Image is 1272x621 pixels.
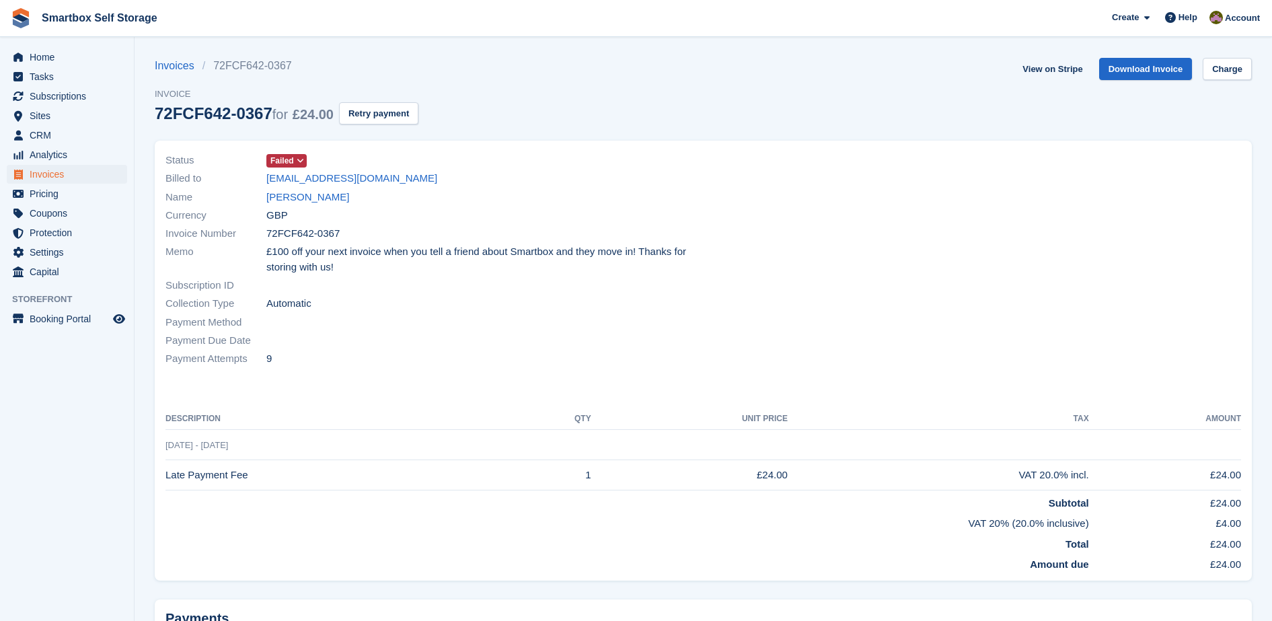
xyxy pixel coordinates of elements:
span: Failed [270,155,294,167]
span: Storefront [12,293,134,306]
span: Name [165,190,266,205]
span: Collection Type [165,296,266,312]
span: Invoices [30,165,110,184]
span: Tasks [30,67,110,86]
strong: Amount due [1030,558,1089,570]
span: Capital [30,262,110,281]
span: £24.00 [293,107,334,122]
span: Settings [30,243,110,262]
span: Billed to [165,171,266,186]
span: Subscription ID [165,278,266,293]
span: Protection [30,223,110,242]
a: Invoices [155,58,202,74]
a: menu [7,165,127,184]
span: Status [165,153,266,168]
span: Memo [165,244,266,275]
nav: breadcrumbs [155,58,418,74]
th: Tax [788,408,1089,430]
a: [EMAIL_ADDRESS][DOMAIN_NAME] [266,171,437,186]
td: £24.00 [1089,490,1241,511]
td: £4.00 [1089,511,1241,532]
div: 72FCF642-0367 [155,104,334,122]
a: View on Stripe [1017,58,1088,80]
td: £24.00 [1089,552,1241,573]
a: menu [7,106,127,125]
span: Create [1112,11,1139,24]
a: menu [7,126,127,145]
button: Retry payment [339,102,418,124]
a: menu [7,262,127,281]
th: Unit Price [591,408,788,430]
a: Failed [266,153,307,168]
img: Kayleigh Devlin [1209,11,1223,24]
span: Help [1179,11,1197,24]
span: Booking Portal [30,309,110,328]
span: Payment Method [165,315,266,330]
span: Invoice [155,87,418,101]
span: £100 off your next invoice when you tell a friend about Smartbox and they move in! Thanks for sto... [266,244,696,275]
span: [DATE] - [DATE] [165,440,228,450]
a: menu [7,184,127,203]
a: menu [7,48,127,67]
strong: Total [1065,538,1089,550]
a: Smartbox Self Storage [36,7,163,29]
a: menu [7,204,127,223]
span: 72FCF642-0367 [266,226,340,242]
td: Late Payment Fee [165,460,520,490]
td: 1 [520,460,591,490]
span: CRM [30,126,110,145]
span: Sites [30,106,110,125]
a: menu [7,223,127,242]
span: Payment Attempts [165,351,266,367]
th: Amount [1089,408,1241,430]
span: Coupons [30,204,110,223]
div: VAT 20.0% incl. [788,468,1089,483]
a: menu [7,243,127,262]
span: Account [1225,11,1260,25]
span: 9 [266,351,272,367]
a: Download Invoice [1099,58,1193,80]
a: menu [7,87,127,106]
a: Preview store [111,311,127,327]
a: menu [7,67,127,86]
span: Home [30,48,110,67]
strong: Subtotal [1049,497,1089,509]
td: VAT 20% (20.0% inclusive) [165,511,1089,532]
img: stora-icon-8386f47178a22dfd0bd8f6a31ec36ba5ce8667c1dd55bd0f319d3a0aa187defe.svg [11,8,31,28]
span: Currency [165,208,266,223]
th: Description [165,408,520,430]
span: Pricing [30,184,110,203]
span: Invoice Number [165,226,266,242]
a: Charge [1203,58,1252,80]
a: [PERSON_NAME] [266,190,349,205]
span: GBP [266,208,288,223]
span: Automatic [266,296,311,312]
span: Subscriptions [30,87,110,106]
span: Analytics [30,145,110,164]
span: for [272,107,288,122]
td: £24.00 [591,460,788,490]
a: menu [7,145,127,164]
th: QTY [520,408,591,430]
td: £24.00 [1089,532,1241,552]
a: menu [7,309,127,328]
span: Payment Due Date [165,333,266,349]
td: £24.00 [1089,460,1241,490]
